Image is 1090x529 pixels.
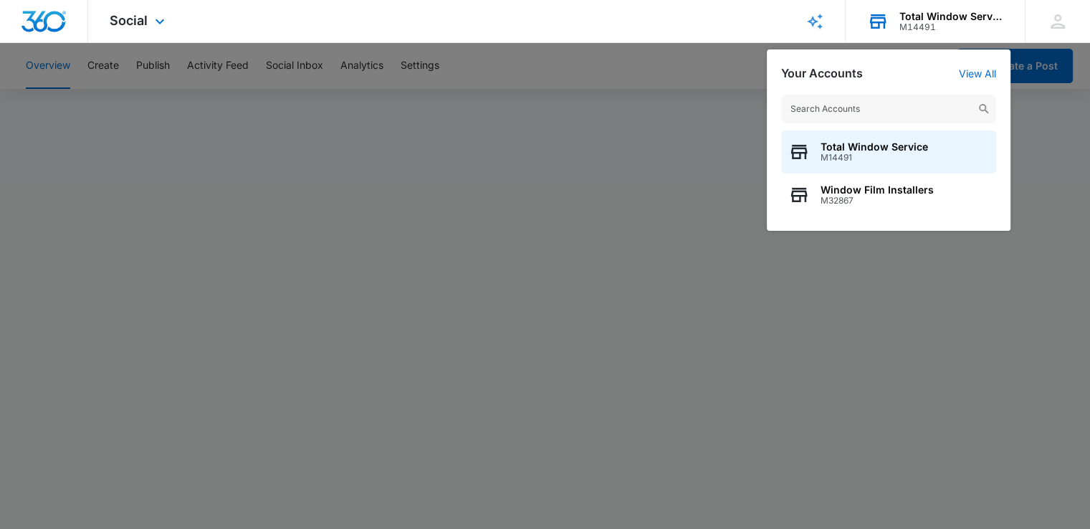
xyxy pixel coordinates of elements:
span: Total Window Service [821,141,928,153]
span: Social [110,13,148,28]
button: Total Window ServiceM14491 [781,130,996,173]
span: M14491 [821,153,928,163]
span: M32867 [821,196,934,206]
a: View All [959,67,996,80]
h2: Your Accounts [781,67,863,80]
div: account name [899,11,1004,22]
button: Window Film InstallersM32867 [781,173,996,216]
div: account id [899,22,1004,32]
input: Search Accounts [781,95,996,123]
span: Window Film Installers [821,184,934,196]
